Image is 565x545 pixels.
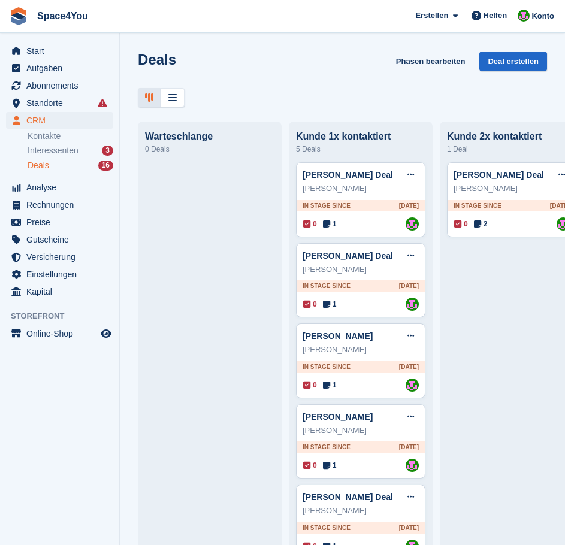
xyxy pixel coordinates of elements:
[6,43,113,59] a: menu
[6,196,113,213] a: menu
[296,131,425,142] div: Kunde 1x kontaktiert
[323,460,337,471] span: 1
[323,380,337,390] span: 1
[145,131,274,142] div: Warteschlange
[26,325,98,342] span: Online-Shop
[11,310,119,322] span: Storefront
[518,10,530,22] img: Luca-André Talhoff
[6,179,113,196] a: menu
[303,183,419,195] div: [PERSON_NAME]
[102,146,113,156] div: 3
[303,344,419,356] div: [PERSON_NAME]
[28,160,49,171] span: Deals
[303,201,351,210] span: In stage since
[303,443,351,452] span: In stage since
[28,131,113,142] a: Kontakte
[26,231,98,248] span: Gutscheine
[26,95,98,111] span: Standorte
[28,145,78,156] span: Interessenten
[303,412,373,422] a: [PERSON_NAME]
[484,10,507,22] span: Helfen
[6,77,113,94] a: menu
[6,325,113,342] a: Speisekarte
[26,112,98,129] span: CRM
[303,380,317,390] span: 0
[399,443,419,452] span: [DATE]
[323,299,337,310] span: 1
[32,6,93,26] a: Space4You
[303,492,393,502] a: [PERSON_NAME] Deal
[138,52,176,68] h1: Deals
[98,161,113,171] div: 16
[26,214,98,231] span: Preise
[454,219,468,229] span: 0
[303,251,393,261] a: [PERSON_NAME] Deal
[323,219,337,229] span: 1
[303,425,419,437] div: [PERSON_NAME]
[303,523,351,532] span: In stage since
[454,201,501,210] span: In stage since
[6,112,113,129] a: menu
[303,281,351,290] span: In stage since
[303,505,419,517] div: [PERSON_NAME]
[399,523,419,532] span: [DATE]
[399,201,419,210] span: [DATE]
[296,142,425,156] div: 5 Deals
[6,249,113,265] a: menu
[10,7,28,25] img: stora-icon-8386f47178a22dfd0bd8f6a31ec36ba5ce8667c1dd55bd0f319d3a0aa187defe.svg
[6,231,113,248] a: menu
[531,10,554,22] span: Konto
[98,98,107,108] i: Es sind Fehler bei der Synchronisierung von Smart-Einträgen aufgetreten
[406,379,419,392] img: Luca-André Talhoff
[28,159,113,172] a: Deals 16
[391,52,470,71] a: Phasen bearbeiten
[454,170,544,180] a: [PERSON_NAME] Deal
[26,60,98,77] span: Aufgaben
[474,219,488,229] span: 2
[26,283,98,300] span: Kapital
[6,60,113,77] a: menu
[406,298,419,311] img: Luca-André Talhoff
[399,362,419,371] span: [DATE]
[303,299,317,310] span: 0
[6,266,113,283] a: menu
[26,77,98,94] span: Abonnements
[6,283,113,300] a: menu
[303,219,317,229] span: 0
[303,362,351,371] span: In stage since
[28,144,113,157] a: Interessenten 3
[26,196,98,213] span: Rechnungen
[6,214,113,231] a: menu
[26,249,98,265] span: Versicherung
[303,264,419,275] div: [PERSON_NAME]
[145,142,274,156] div: 0 Deals
[6,95,113,111] a: menu
[303,331,373,341] a: [PERSON_NAME]
[406,217,419,231] img: Luca-André Talhoff
[26,266,98,283] span: Einstellungen
[406,459,419,472] img: Luca-André Talhoff
[99,326,113,341] a: Vorschau-Shop
[26,43,98,59] span: Start
[399,281,419,290] span: [DATE]
[303,170,393,180] a: [PERSON_NAME] Deal
[415,10,448,22] span: Erstellen
[479,52,547,71] a: Deal erstellen
[26,179,98,196] span: Analyse
[303,460,317,471] span: 0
